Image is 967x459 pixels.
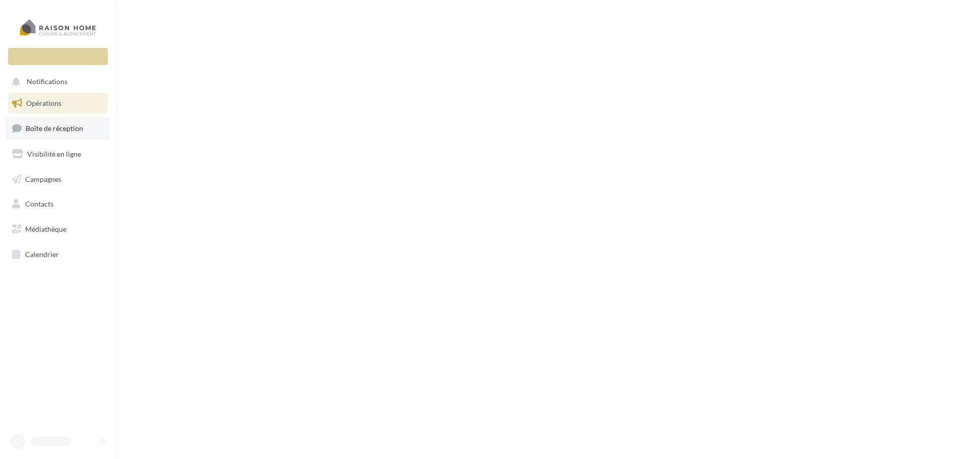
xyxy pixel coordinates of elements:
[25,250,59,258] span: Calendrier
[6,117,110,139] a: Boîte de réception
[27,150,81,158] span: Visibilité en ligne
[26,99,61,107] span: Opérations
[6,193,110,215] a: Contacts
[6,144,110,165] a: Visibilité en ligne
[26,124,83,133] span: Boîte de réception
[6,93,110,114] a: Opérations
[8,48,108,65] div: Nouvelle campagne
[6,169,110,190] a: Campagnes
[27,78,67,86] span: Notifications
[25,174,61,183] span: Campagnes
[6,244,110,265] a: Calendrier
[25,225,66,233] span: Médiathèque
[6,219,110,240] a: Médiathèque
[25,200,53,208] span: Contacts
